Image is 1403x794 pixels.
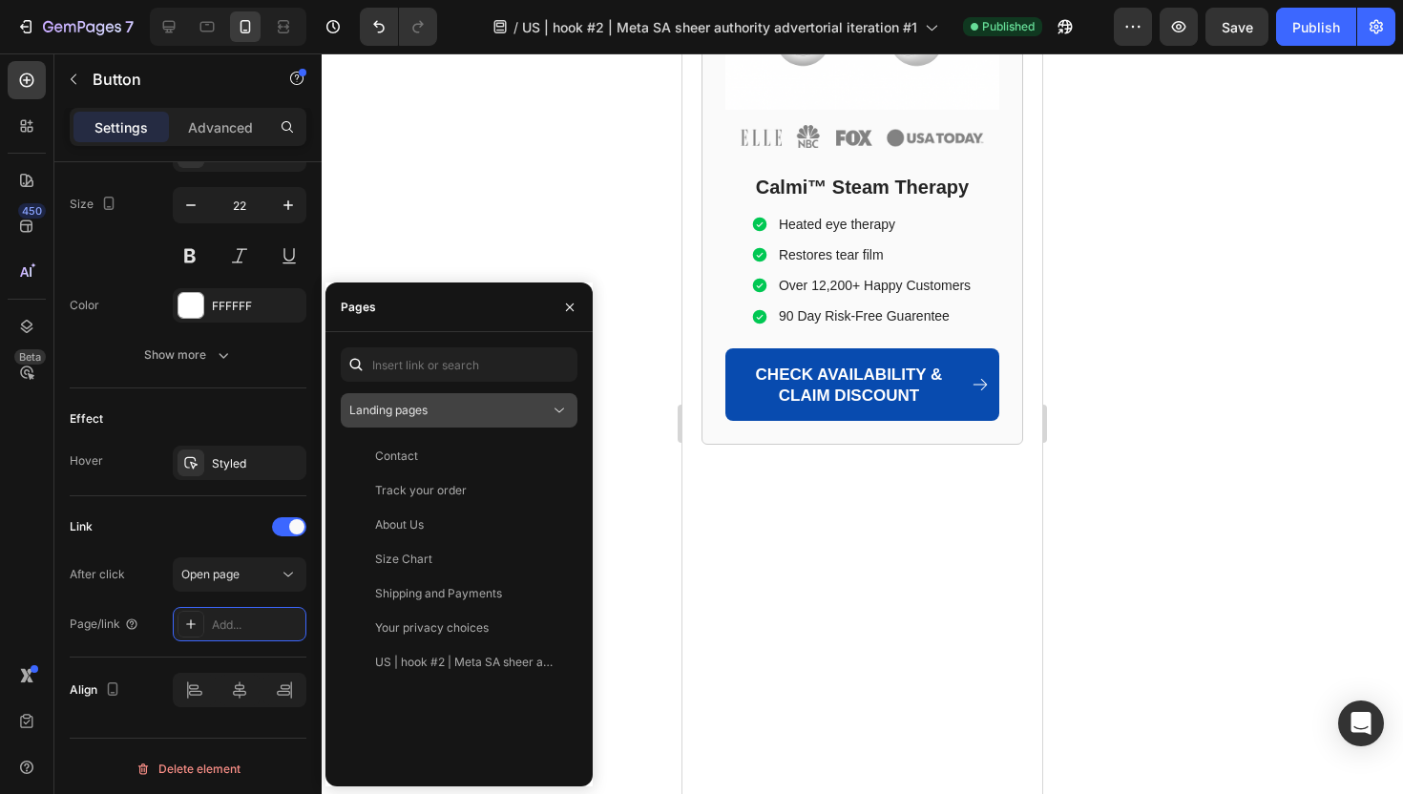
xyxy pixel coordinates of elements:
div: Link [70,518,93,535]
p: 7 [125,15,134,38]
div: Delete element [136,758,241,781]
button: Show more [70,338,306,372]
div: Beta [14,349,46,365]
div: About Us [375,516,424,533]
div: Size Chart [375,551,432,568]
p: Button [93,68,255,91]
button: Open page [173,557,306,592]
button: 7 [8,8,142,46]
div: Size [70,192,120,218]
iframe: Design area [682,53,1042,794]
span: / [513,17,518,37]
div: Align [70,678,124,703]
span: Landing pages [349,403,428,417]
div: Pages [341,299,376,316]
div: Contact [375,448,418,465]
span: Published [982,18,1035,35]
div: Open Intercom Messenger [1338,700,1384,746]
div: Track your order [375,482,467,499]
div: FFFFFF [212,298,302,315]
div: US | hook #2 | Meta SA sheer authority advertorial iteration #1 [375,654,558,671]
button: Delete element [70,754,306,784]
span: Save [1222,19,1253,35]
div: Your privacy choices [375,619,489,637]
button: Save [1205,8,1268,46]
div: Undo/Redo [360,8,437,46]
div: Add... [212,616,302,634]
div: Effect [70,410,103,428]
p: Settings [94,117,148,137]
button: Landing pages [341,393,577,428]
div: Styled [212,455,302,472]
div: After click [70,566,125,583]
div: 450 [18,203,46,219]
button: Publish [1276,8,1356,46]
div: Page/link [70,616,139,633]
input: Insert link or search [341,347,577,382]
div: Hover [70,452,103,470]
div: Shipping and Payments [375,585,502,602]
div: Color [70,297,99,314]
span: US | hook #2 | Meta SA sheer authority advertorial iteration #1 [522,17,917,37]
div: Publish [1292,17,1340,37]
p: Advanced [188,117,253,137]
div: Show more [144,345,233,365]
span: Open page [181,567,240,581]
